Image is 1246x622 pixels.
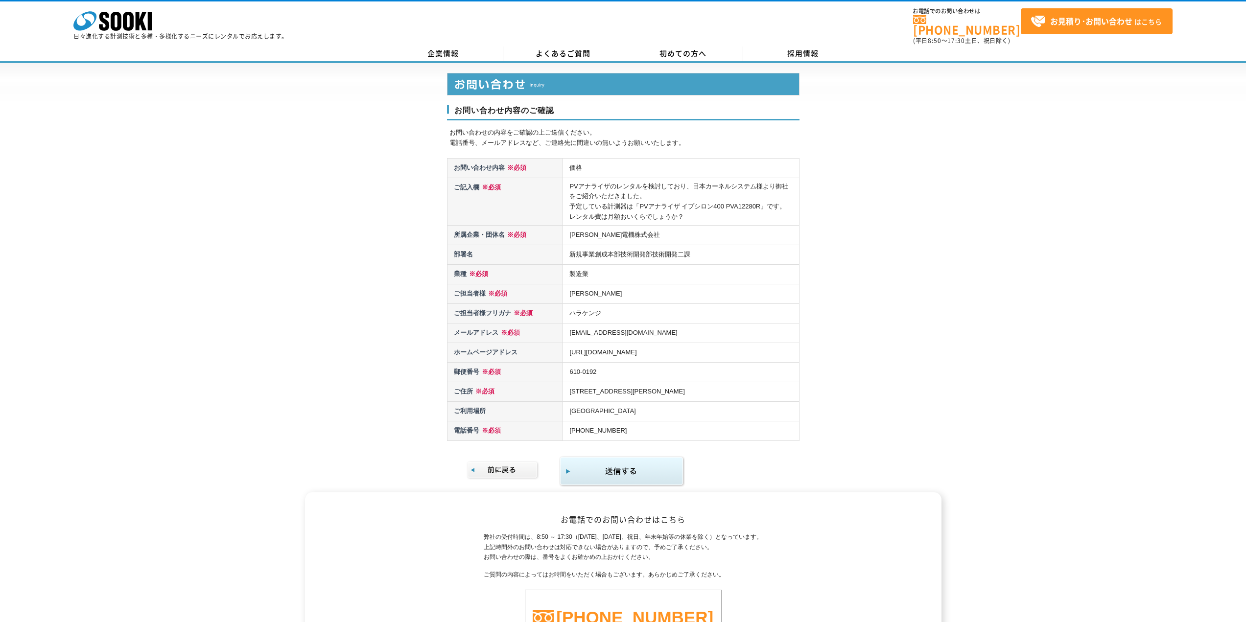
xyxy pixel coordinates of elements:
[467,270,488,277] span: ※必須
[563,402,799,421] td: [GEOGRAPHIC_DATA]
[447,265,563,284] th: 業種
[623,46,743,61] a: 初めての方へ
[467,461,540,480] img: 前に戻る
[505,231,526,238] span: ※必須
[447,421,563,441] th: 電話番号
[1021,8,1173,34] a: お見積り･お問い合わせはこちら
[498,329,520,336] span: ※必須
[479,184,501,191] span: ※必須
[563,178,799,226] td: PVアナライザのレンタルを検討しており、日本カーネルシステム様より御社をご紹介いただきました。 予定している計測器は「PVアナライザ イプシロン400 PVA12280R」です。 レンタル費は月...
[486,290,507,297] span: ※必須
[449,128,799,148] p: お問い合わせの内容をご確認の上ご送信ください。 電話番号、メールアドレスなど、ご連絡先に間違いの無いようお願いいたします。
[473,388,494,395] span: ※必須
[743,46,863,61] a: 採用情報
[503,46,623,61] a: よくあるご質問
[447,159,563,178] th: お問い合わせ内容
[484,532,762,562] p: 弊社の受付時間は、8:50 ～ 17:30（[DATE]、[DATE]、祝日、年末年始等の休業を除く）となっています。 上記時間外のお問い合わせは対応できない場合がありますので、予めご了承くださ...
[447,226,563,245] th: 所属企業・団体名
[563,304,799,323] td: ハラケンジ
[913,15,1021,35] a: [PHONE_NUMBER]
[447,382,563,402] th: ご住所
[511,309,533,317] span: ※必須
[484,570,762,580] p: ご質問の内容によってはお時間をいただく場合もございます。あらかじめご了承ください。
[447,245,563,265] th: 部署名
[1050,15,1132,27] strong: お見積り･お問い合わせ
[447,363,563,382] th: 郵便番号
[447,178,563,226] th: ご記入欄
[479,368,501,375] span: ※必須
[447,284,563,304] th: ご担当者様
[913,8,1021,14] span: お電話でのお問い合わせは
[563,265,799,284] td: 製造業
[447,343,563,363] th: ホームページアドレス
[1031,14,1162,29] span: はこちら
[563,284,799,304] td: [PERSON_NAME]
[337,514,910,525] h2: お電話でのお問い合わせはこちら
[447,323,563,343] th: メールアドレス
[563,343,799,363] td: [URL][DOMAIN_NAME]
[505,164,526,171] span: ※必須
[947,36,965,45] span: 17:30
[383,46,503,61] a: 企業情報
[447,402,563,421] th: ご利用場所
[563,382,799,402] td: [STREET_ADDRESS][PERSON_NAME]
[447,105,799,121] h3: お問い合わせ内容のご確認
[563,159,799,178] td: 価格
[447,73,799,95] img: お問い合わせ
[447,304,563,323] th: ご担当者様フリガナ
[559,456,685,487] img: 同意して内容の確認画面へ
[563,363,799,382] td: 610-0192
[928,36,941,45] span: 8:50
[479,427,501,434] span: ※必須
[563,421,799,441] td: [PHONE_NUMBER]
[563,245,799,265] td: 新規事業創成本部技術開発部技術開発二課
[73,33,288,39] p: 日々進化する計測技術と多種・多様化するニーズにレンタルでお応えします。
[659,48,706,59] span: 初めての方へ
[563,226,799,245] td: [PERSON_NAME]電機株式会社
[563,323,799,343] td: [EMAIL_ADDRESS][DOMAIN_NAME]
[913,36,1010,45] span: (平日 ～ 土日、祝日除く)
